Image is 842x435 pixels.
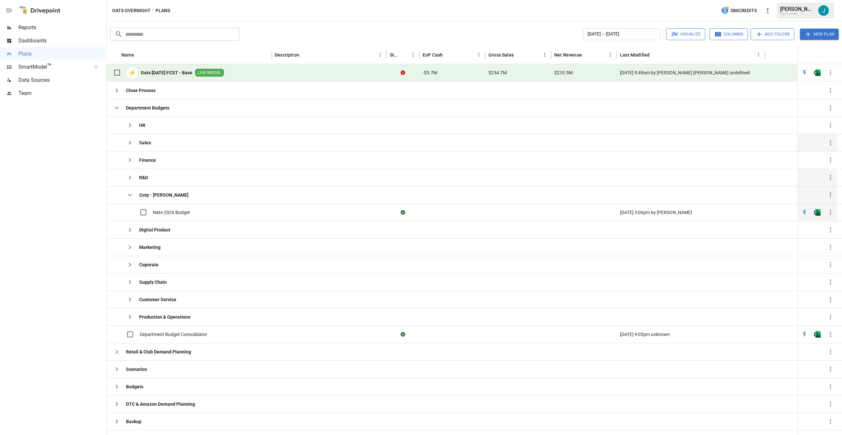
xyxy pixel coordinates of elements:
[751,28,794,40] button: Add Folder
[801,331,808,338] div: Open in Quick Edit
[141,69,192,76] b: Oats [DATE] FCST - Base
[474,50,483,60] button: EoP Cash column menu
[18,63,87,71] span: SmartModel
[18,37,105,45] span: Dashboards
[801,69,808,76] div: Open in Quick Edit
[139,261,159,268] b: Coporate
[139,296,176,303] b: Customer Service
[401,69,405,76] div: Error during sync.
[800,29,839,40] button: New Plan
[139,279,167,285] b: Supply Chain
[139,122,145,129] b: HR
[443,50,453,60] button: Sort
[801,209,808,216] div: Open in Quick Edit
[583,28,660,40] button: [DATE] – [DATE]
[554,52,582,58] div: Net Revenue
[409,50,418,60] button: Status column menu
[488,69,507,76] span: $254.7M
[390,52,399,58] div: Status
[153,209,190,216] span: Nate 2026 Budget
[814,69,821,76] div: Open in Excel
[121,52,134,58] div: Name
[399,50,409,60] button: Sort
[731,7,757,15] span: 580 Credits
[801,69,808,76] img: quick-edit-flash.b8aec18c.svg
[818,5,829,16] img: Justin VanAntwerp
[801,209,808,216] img: quick-edit-flash.b8aec18c.svg
[617,204,765,221] div: [DATE] 3:06pm by [PERSON_NAME]
[814,209,821,216] img: excel-icon.76473adf.svg
[139,139,151,146] b: Sales
[135,50,144,60] button: Sort
[423,69,437,76] span: -$5.7M
[126,418,141,425] b: Backup
[709,28,748,40] button: Columns
[814,209,821,216] div: Open in Excel
[18,24,105,32] span: Reports
[126,105,169,111] b: Department Budgets
[18,89,105,97] span: Team
[152,7,154,15] div: /
[620,52,650,58] div: Last Modified
[718,5,759,17] button: 580Credits
[47,62,52,70] span: ™
[814,331,821,338] img: excel-icon.76473adf.svg
[126,349,191,355] b: Retail & Club Demand Planning
[112,7,151,15] button: Oats Overnight
[401,331,405,338] div: Sync complete
[127,67,138,79] div: ⚡
[401,209,405,216] div: Sync complete
[650,50,659,60] button: Sort
[488,52,514,58] div: Gross Sales
[139,174,148,181] b: R&D
[126,366,147,373] b: Scenarios
[126,401,195,407] b: DTC & Amazon Demand Planning
[126,383,143,390] b: Budgets
[18,76,105,84] span: Data Sources
[814,1,833,20] button: Justin VanAntwerp
[275,52,299,58] div: Description
[139,227,170,233] b: Digital Product
[780,6,814,12] div: [PERSON_NAME]
[761,4,774,17] button: New version available, click to update!
[801,331,808,338] img: quick-edit-flash.b8aec18c.svg
[666,28,705,40] button: Visualize
[540,50,549,60] button: Gross Sales column menu
[780,12,814,15] div: Oats Overnight
[606,50,615,60] button: Net Revenue column menu
[139,314,190,320] b: Production & Operations
[582,50,592,60] button: Sort
[126,87,156,94] b: Close Process
[139,157,156,163] b: Finance
[514,50,524,60] button: Sort
[754,50,763,60] button: Last Modified column menu
[617,326,765,343] div: [DATE] 9:05pm unknown
[828,50,837,60] button: Sort
[18,50,105,58] span: Plans
[423,52,443,58] div: EoP Cash
[554,69,573,76] span: $233.5M
[139,192,188,198] b: Corp - [PERSON_NAME]
[139,244,161,251] b: Marketing
[300,50,309,60] button: Sort
[814,331,821,338] div: Open in Excel
[814,69,821,76] img: excel-icon.76473adf.svg
[195,70,224,76] span: LIVE MODEL
[376,50,385,60] button: Description column menu
[617,64,765,82] div: [DATE] 9:49am by [PERSON_NAME].[PERSON_NAME] undefined
[140,331,207,338] span: Department Budget Consolidator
